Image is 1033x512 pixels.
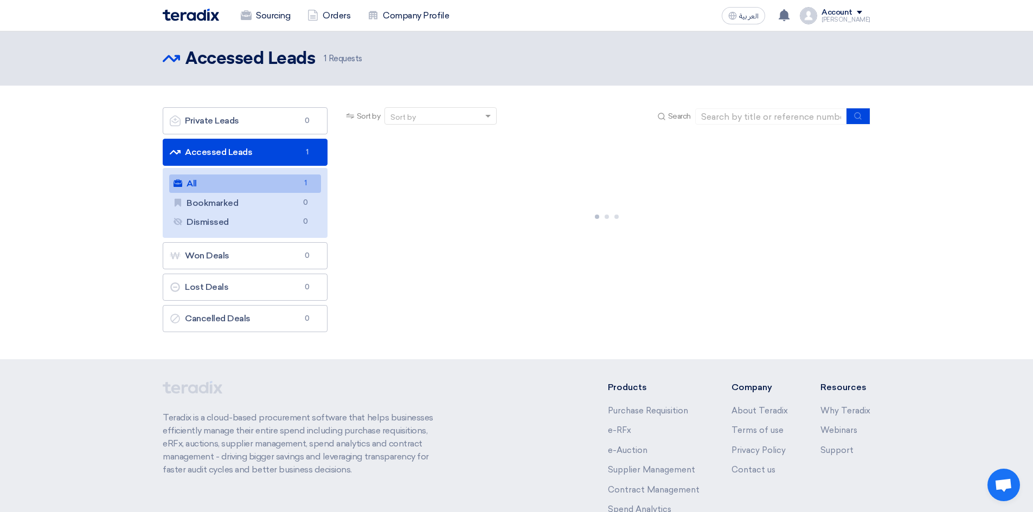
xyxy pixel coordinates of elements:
[390,112,416,123] div: Sort by
[732,406,788,416] a: About Teradix
[169,174,321,193] a: All
[301,147,314,158] span: 1
[608,465,695,475] a: Supplier Management
[163,9,219,21] img: Teradix logo
[163,305,328,332] a: Cancelled Deals0
[301,115,314,126] span: 0
[822,8,852,17] div: Account
[695,108,847,125] input: Search by title or reference number
[722,7,765,24] button: العربية
[301,313,314,324] span: 0
[301,250,314,261] span: 0
[608,445,647,455] a: e-Auction
[732,381,788,394] li: Company
[299,4,359,28] a: Orders
[169,194,321,212] a: Bookmarked
[163,274,328,301] a: Lost Deals0
[822,17,870,23] div: [PERSON_NAME]
[732,425,784,435] a: Terms of use
[800,7,817,24] img: profile_test.png
[608,485,700,495] a: Contract Management
[163,107,328,134] a: Private Leads0
[299,178,312,189] span: 1
[163,411,446,476] p: Teradix is a cloud-based procurement software that helps businesses efficiently manage their enti...
[299,216,312,228] span: 0
[357,111,381,122] span: Sort by
[299,197,312,209] span: 0
[820,406,870,416] a: Why Teradix
[608,425,631,435] a: e-RFx
[668,111,691,122] span: Search
[163,242,328,269] a: Won Deals0
[608,381,700,394] li: Products
[820,381,870,394] li: Resources
[732,445,786,455] a: Privacy Policy
[732,465,775,475] a: Contact us
[301,282,314,293] span: 0
[324,53,362,65] span: Requests
[185,48,315,70] h2: Accessed Leads
[739,12,759,20] span: العربية
[820,425,857,435] a: Webinars
[163,139,328,166] a: Accessed Leads1
[169,213,321,231] a: Dismissed
[987,469,1020,501] div: Open chat
[608,406,688,416] a: Purchase Requisition
[820,445,854,455] a: Support
[324,54,326,63] span: 1
[359,4,458,28] a: Company Profile
[232,4,299,28] a: Sourcing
